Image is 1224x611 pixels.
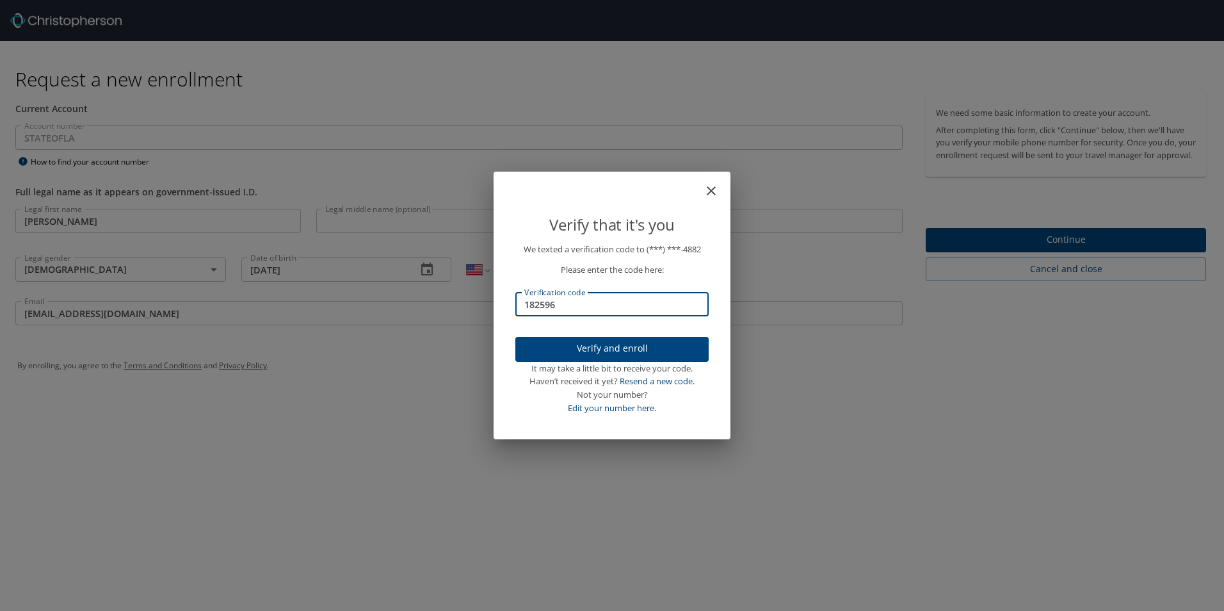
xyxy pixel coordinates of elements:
p: We texted a verification code to (***) ***- 4882 [515,243,709,256]
button: Verify and enroll [515,337,709,362]
div: Haven’t received it yet? [515,375,709,388]
a: Edit your number here. [568,402,656,414]
div: Not your number? [515,388,709,402]
span: Verify and enroll [526,341,698,357]
div: It may take a little bit to receive your code. [515,362,709,375]
button: close [710,177,725,192]
p: Please enter the code here: [515,263,709,277]
p: Verify that it's you [515,213,709,237]
a: Resend a new code. [620,375,695,387]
